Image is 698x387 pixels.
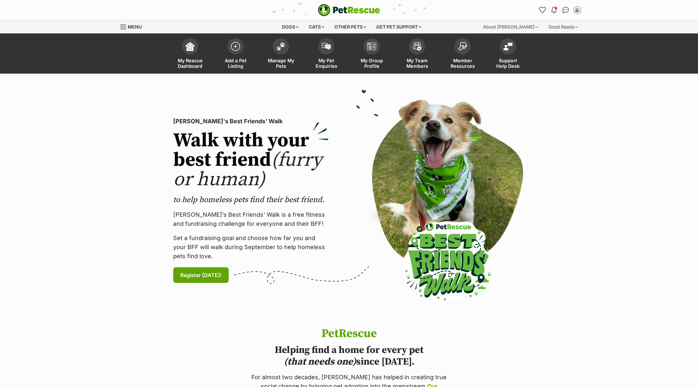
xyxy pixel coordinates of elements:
div: Get pet support [372,20,426,33]
span: Manage My Pets [266,58,295,69]
img: group-profile-icon-3fa3cf56718a62981997c0bc7e787c4b2cf8bcc04b72c1350f741eb67cf2f40e.svg [367,42,376,50]
img: team-members-icon-5396bd8760b3fe7c0b43da4ab00e1e3bb1a5d9ba89233759b79545d2d3fc5d0d.svg [413,42,422,51]
img: manage-my-pets-icon-02211641906a0b7f246fdf0571729dbe1e7629f14944591b6c1af311fb30b64b.svg [276,42,285,51]
p: to help homeless pets find their best friend. [173,195,329,205]
img: dashboard-icon-eb2f2d2d3e046f16d808141f083e7271f6b2e854fb5c12c21221c1fb7104beca.svg [186,42,195,51]
ul: Account quick links [537,5,583,15]
a: Favourites [537,5,548,15]
a: PetRescue [318,4,380,16]
p: [PERSON_NAME]’s Best Friends' Walk is a free fitness and fundraising challenge for everyone and t... [173,210,329,228]
div: Good Reads [544,20,583,33]
img: member-resources-icon-8e73f808a243e03378d46382f2149f9095a855e16c252ad45f914b54edf8863c.svg [458,42,467,51]
img: chat-41dd97257d64d25036548639549fe6c8038ab92f7586957e7f3b1b290dea8141.svg [562,7,569,13]
span: My Team Members [403,58,432,69]
h2: Walk with your best friend [173,131,329,189]
div: About [PERSON_NAME] [478,20,543,33]
p: [PERSON_NAME]'s Best Friends' Walk [173,117,329,126]
img: add-pet-listing-icon-0afa8454b4691262ce3f59096e99ab1cd57d4a30225e0717b998d2c9b9846f56.svg [231,42,240,51]
img: notifications-46538b983faf8c2785f20acdc204bb7945ddae34d4c08c2a6579f10ce5e182be.svg [551,7,557,13]
a: My Group Profile [349,35,394,74]
span: My Group Profile [357,58,386,69]
span: My Pet Enquiries [312,58,341,69]
a: My Rescue Dashboard [167,35,213,74]
h1: PetRescue [249,327,449,340]
div: Other pets [330,20,371,33]
span: Support Help Desk [493,58,523,69]
a: Conversations [560,5,571,15]
span: Add a Pet Listing [221,58,250,69]
span: Member Resources [448,58,477,69]
i: (that needs one) [284,356,356,368]
p: Set a fundraising goal and choose how far you and your BFF will walk during September to help hom... [173,234,329,261]
span: Register [DATE]! [180,271,222,279]
img: logo-e224e6f780fb5917bec1dbf3a21bbac754714ae5b6737aabdf751b685950b380.svg [318,4,380,16]
div: Dogs [277,20,303,33]
a: Manage My Pets [258,35,304,74]
button: My account [572,5,583,15]
span: (furry or human) [173,148,322,192]
a: Menu [120,20,146,32]
div: Cats [304,20,329,33]
a: My Pet Enquiries [304,35,349,74]
a: Register [DATE]! [173,267,229,283]
img: pet-enquiries-icon-7e3ad2cf08bfb03b45e93fb7055b45f3efa6380592205ae92323e6603595dc1f.svg [322,43,331,50]
h2: Helping find a home for every pet since [DATE]. [249,344,449,368]
span: My Rescue Dashboard [175,58,205,69]
button: Notifications [549,5,559,15]
img: Kaede Ker profile pic [574,7,581,13]
span: Menu [128,24,142,30]
img: help-desk-icon-fdf02630f3aa405de69fd3d07c3f3aa587a6932b1a1747fa1d2bba05be0121f9.svg [503,42,512,50]
a: My Team Members [394,35,440,74]
a: Support Help Desk [485,35,531,74]
a: Member Resources [440,35,485,74]
a: Add a Pet Listing [213,35,258,74]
